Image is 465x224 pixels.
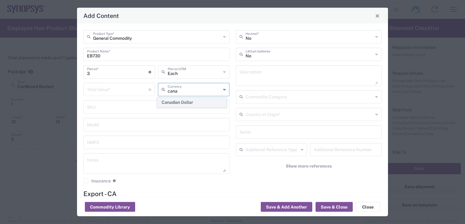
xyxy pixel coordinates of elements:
button: Commodity Library [85,202,135,212]
span: Show more references [286,163,332,169]
span: Canadian Dollar [157,98,226,107]
button: Close [356,202,380,212]
button: Save & Close [316,202,353,212]
h4: Export - CA [83,190,382,198]
h4: Add Content [83,11,119,20]
label: Insurance [83,178,111,183]
button: Close [373,12,382,20]
button: Save & Add Another [261,202,312,212]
